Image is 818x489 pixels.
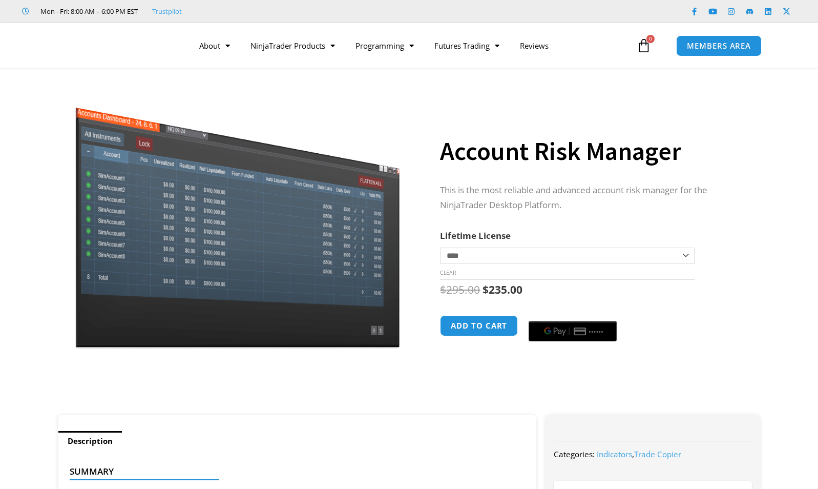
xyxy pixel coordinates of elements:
span: $ [440,282,446,297]
span: MEMBERS AREA [687,42,751,50]
img: LogoAI | Affordable Indicators – NinjaTrader [43,27,153,64]
text: •••••• [590,328,605,335]
h4: Summary [70,466,517,477]
a: Reviews [510,34,559,57]
a: Indicators [597,449,632,459]
a: Futures Trading [424,34,510,57]
bdi: 235.00 [483,282,522,297]
h1: Account Risk Manager [440,133,739,169]
button: Add to cart [440,315,518,336]
a: NinjaTrader Products [240,34,345,57]
a: Programming [345,34,424,57]
span: , [597,449,681,459]
a: Trustpilot [152,5,182,17]
p: This is the most reliable and advanced account risk manager for the NinjaTrader Desktop Platform. [440,183,739,213]
span: Mon - Fri: 8:00 AM – 6:00 PM EST [38,5,138,17]
button: Buy with GPay [529,321,617,341]
a: Description [58,431,122,451]
span: 0 [646,35,655,43]
a: MEMBERS AREA [676,35,762,56]
a: About [189,34,240,57]
label: Lifetime License [440,230,511,241]
span: Categories: [554,449,595,459]
a: Trade Copier [634,449,681,459]
span: $ [483,282,489,297]
nav: Menu [189,34,634,57]
iframe: Secure payment input frame [527,314,619,315]
a: 0 [621,31,666,60]
bdi: 295.00 [440,282,480,297]
img: Screenshot 2024-08-26 15462845454 [73,86,402,349]
a: Clear options [440,269,456,276]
